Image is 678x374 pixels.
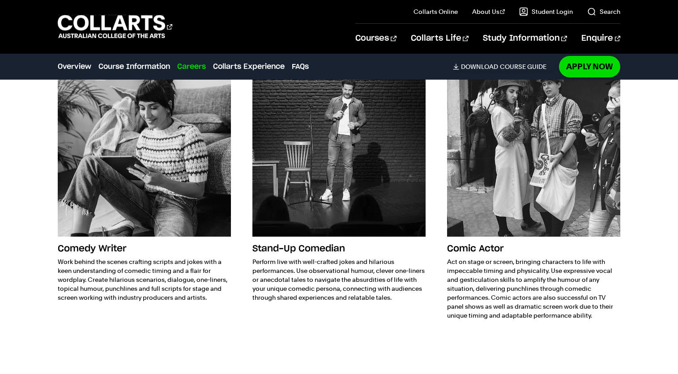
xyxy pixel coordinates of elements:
[483,24,567,53] a: Study Information
[559,56,620,77] a: Apply Now
[472,7,505,16] a: About Us
[453,63,554,71] a: DownloadCourse Guide
[58,240,231,257] h3: Comedy Writer
[58,14,172,39] div: Go to homepage
[58,257,231,302] p: Work behind the scenes crafting scripts and jokes with a keen understanding of comedic timing and...
[177,61,206,72] a: Careers
[447,257,620,320] p: Act on stage or screen, bringing characters to life with impeccable timing and physicality. Use e...
[292,61,309,72] a: FAQs
[581,24,620,53] a: Enquire
[252,240,426,257] h3: Stand-Up Comedian
[58,61,91,72] a: Overview
[252,257,426,302] p: Perform live with well-crafted jokes and hilarious performances. Use observational humour, clever...
[411,24,469,53] a: Collarts Life
[355,24,396,53] a: Courses
[213,61,285,72] a: Collarts Experience
[447,240,620,257] h3: Comic Actor
[587,7,620,16] a: Search
[414,7,458,16] a: Collarts Online
[98,61,170,72] a: Course Information
[519,7,573,16] a: Student Login
[461,63,498,71] span: Download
